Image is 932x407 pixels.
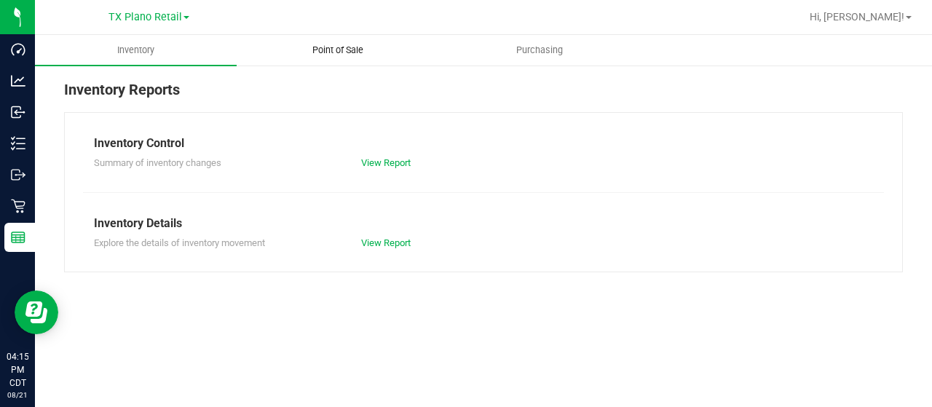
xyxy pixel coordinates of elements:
[11,74,25,88] inline-svg: Analytics
[361,157,411,168] a: View Report
[98,44,174,57] span: Inventory
[438,35,640,66] a: Purchasing
[94,135,873,152] div: Inventory Control
[108,11,182,23] span: TX Plano Retail
[11,42,25,57] inline-svg: Dashboard
[11,136,25,151] inline-svg: Inventory
[293,44,383,57] span: Point of Sale
[11,105,25,119] inline-svg: Inbound
[361,237,411,248] a: View Report
[237,35,438,66] a: Point of Sale
[94,157,221,168] span: Summary of inventory changes
[497,44,582,57] span: Purchasing
[810,11,904,23] span: Hi, [PERSON_NAME]!
[7,350,28,390] p: 04:15 PM CDT
[7,390,28,400] p: 08/21
[35,35,237,66] a: Inventory
[94,215,873,232] div: Inventory Details
[11,230,25,245] inline-svg: Reports
[11,199,25,213] inline-svg: Retail
[11,167,25,182] inline-svg: Outbound
[64,79,903,112] div: Inventory Reports
[94,237,265,248] span: Explore the details of inventory movement
[15,291,58,334] iframe: Resource center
